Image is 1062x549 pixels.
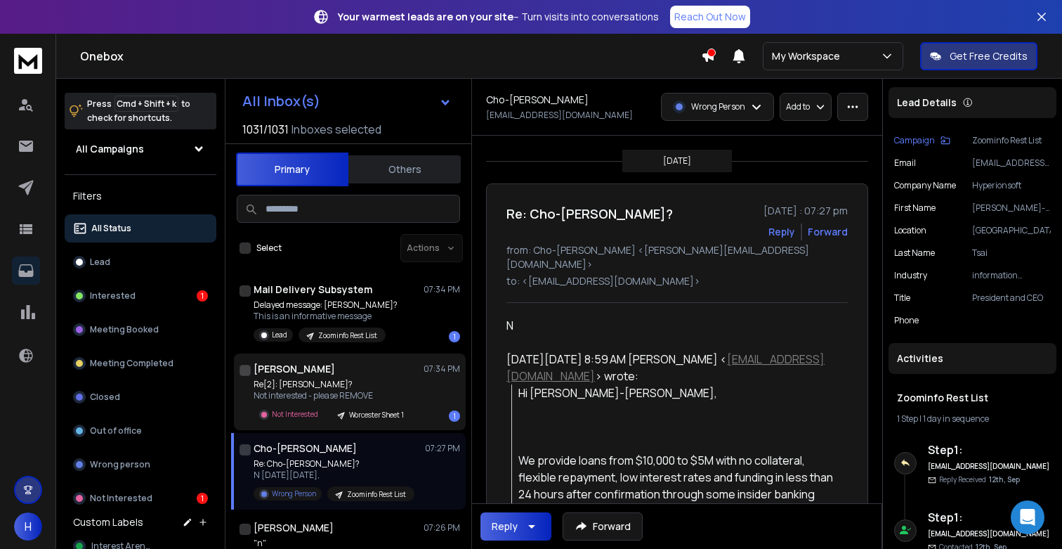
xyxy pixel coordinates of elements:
[563,512,643,541] button: Forward
[338,10,659,24] p: – Turn visits into conversations
[425,443,460,454] p: 07:27 PM
[492,519,518,534] div: Reply
[449,411,460,422] div: 1
[786,101,810,112] p: Add to
[424,284,460,295] p: 07:34 PM
[972,135,1051,146] p: Zoominfo Rest List
[897,413,1048,425] div: |
[231,87,463,115] button: All Inbox(s)
[347,489,406,500] p: Zoominfo Rest List
[663,155,691,167] p: [DATE]
[920,42,1037,70] button: Get Free Credits
[65,383,216,411] button: Closed
[254,362,335,376] h1: [PERSON_NAME]
[87,97,190,125] p: Press to check for shortcuts.
[65,451,216,479] button: Wrong person
[939,474,1020,485] p: Reply Received
[889,343,1056,374] div: Activities
[254,299,398,311] p: Delayed message: [PERSON_NAME]?
[197,290,208,302] div: 1
[91,223,131,234] p: All Status
[894,135,950,146] button: Campaign
[90,324,159,335] p: Meeting Booked
[65,484,216,512] button: Not Interested1
[90,493,152,504] p: Not Interested
[989,474,1020,484] span: 12th, Sep
[90,290,136,302] p: Interested
[894,292,910,304] p: title
[254,390,412,401] p: Not interested - please REMOVE
[338,10,513,23] strong: Your warmest leads are on your site
[972,202,1051,214] p: [PERSON_NAME]-[PERSON_NAME]
[894,315,919,326] p: Phone
[424,522,460,534] p: 07:26 PM
[972,247,1051,259] p: Tsai
[506,274,848,288] p: to: <[EMAIL_ADDRESS][DOMAIN_NAME]>
[480,512,551,541] button: Reply
[65,135,216,163] button: All Campaigns
[254,283,372,297] h1: Mail Delivery Subsystem
[923,413,989,425] span: 1 day in sequence
[897,413,918,425] span: 1 Step
[348,154,461,185] button: Others
[506,317,837,334] div: N
[691,101,745,112] p: Wrong Person
[894,247,935,259] p: Last Name
[928,509,1051,526] h6: Step 1 :
[14,512,42,541] button: H
[65,186,216,206] h3: Filters
[65,316,216,344] button: Meeting Booked
[486,110,633,121] p: [EMAIL_ADDRESS][DOMAIN_NAME]
[763,204,848,218] p: [DATE] : 07:27 pm
[65,349,216,377] button: Meeting Completed
[90,257,110,268] p: Lead
[894,157,916,169] p: Email
[90,358,173,369] p: Meeting Completed
[972,180,1051,191] p: Hyperionsoft
[808,225,848,239] div: Forward
[349,410,404,420] p: Worcester Sheet 1
[897,96,957,110] p: Lead Details
[449,331,460,342] div: 1
[768,225,795,239] button: Reply
[242,94,320,108] h1: All Inbox(s)
[928,461,1051,472] h6: [EMAIL_ADDRESS][DOMAIN_NAME]
[256,243,282,254] label: Select
[894,180,956,191] p: Company Name
[318,330,377,341] p: Zoominfo Rest List
[90,425,142,437] p: Out of office
[972,157,1051,169] p: [EMAIL_ADDRESS][DOMAIN_NAME]
[1011,500,1044,534] div: Open Intercom Messenger
[674,10,746,24] p: Reach Out Now
[972,292,1051,304] p: President and CEO
[114,96,178,112] span: Cmd + Shift + k
[80,48,701,65] h1: Onebox
[65,417,216,445] button: Out of office
[894,225,926,236] p: location
[972,270,1051,281] p: information technology & services
[894,270,927,281] p: industry
[272,330,287,340] p: Lead
[242,121,289,138] span: 1031 / 1031
[506,204,673,224] h1: Re: Cho-[PERSON_NAME]?
[197,493,208,504] div: 1
[670,6,750,28] a: Reach Out Now
[65,248,216,276] button: Lead
[894,135,935,146] p: Campaign
[928,529,1051,539] h6: [EMAIL_ADDRESS][DOMAIN_NAME]
[90,459,150,470] p: Wrong person
[506,243,848,271] p: from: Cho-[PERSON_NAME] <[PERSON_NAME][EMAIL_ADDRESS][DOMAIN_NAME]>
[254,470,414,481] p: N [DATE][DATE],
[424,363,460,375] p: 07:34 PM
[272,409,318,420] p: Not Interested
[272,489,316,499] p: Wrong Person
[254,311,398,322] p: This is an informative message
[506,351,837,385] div: [DATE][DATE] 8:59 AM [PERSON_NAME] < > wrote:
[254,441,357,456] h1: Cho-[PERSON_NAME]
[14,48,42,74] img: logo
[76,142,144,156] h1: All Campaigns
[772,49,846,63] p: My Workspace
